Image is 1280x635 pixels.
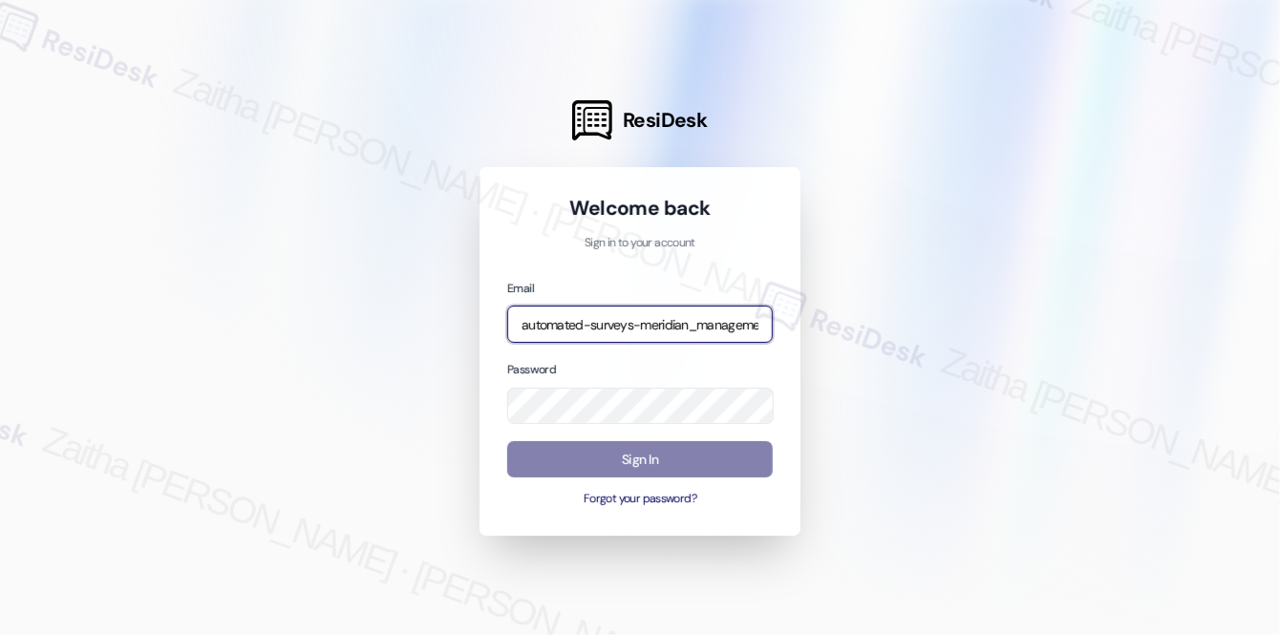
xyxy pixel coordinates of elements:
input: name@example.com [507,306,773,343]
label: Password [507,362,556,377]
img: ResiDesk Logo [572,100,612,140]
button: Forgot your password? [507,491,773,508]
p: Sign in to your account [507,235,773,252]
label: Email [507,281,534,296]
span: ResiDesk [623,107,708,134]
button: Sign In [507,441,773,478]
h1: Welcome back [507,195,773,222]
